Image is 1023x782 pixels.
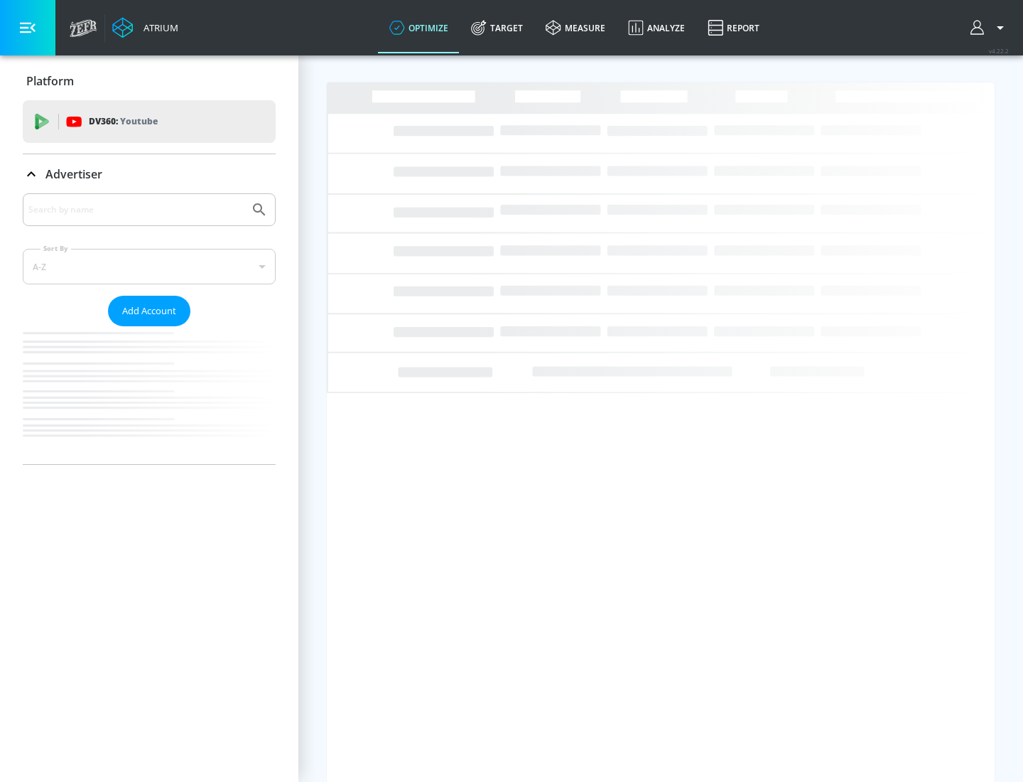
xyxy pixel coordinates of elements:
[23,193,276,464] div: Advertiser
[112,17,178,38] a: Atrium
[460,2,534,53] a: Target
[23,154,276,194] div: Advertiser
[26,73,74,89] p: Platform
[138,21,178,34] div: Atrium
[378,2,460,53] a: optimize
[989,47,1009,55] span: v 4.22.2
[108,296,190,326] button: Add Account
[45,166,102,182] p: Advertiser
[696,2,771,53] a: Report
[23,249,276,284] div: A-Z
[23,61,276,101] div: Platform
[122,303,176,319] span: Add Account
[40,244,71,253] label: Sort By
[28,200,244,219] input: Search by name
[89,114,158,129] p: DV360:
[534,2,617,53] a: measure
[617,2,696,53] a: Analyze
[23,100,276,143] div: DV360: Youtube
[120,114,158,129] p: Youtube
[23,326,276,464] nav: list of Advertiser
